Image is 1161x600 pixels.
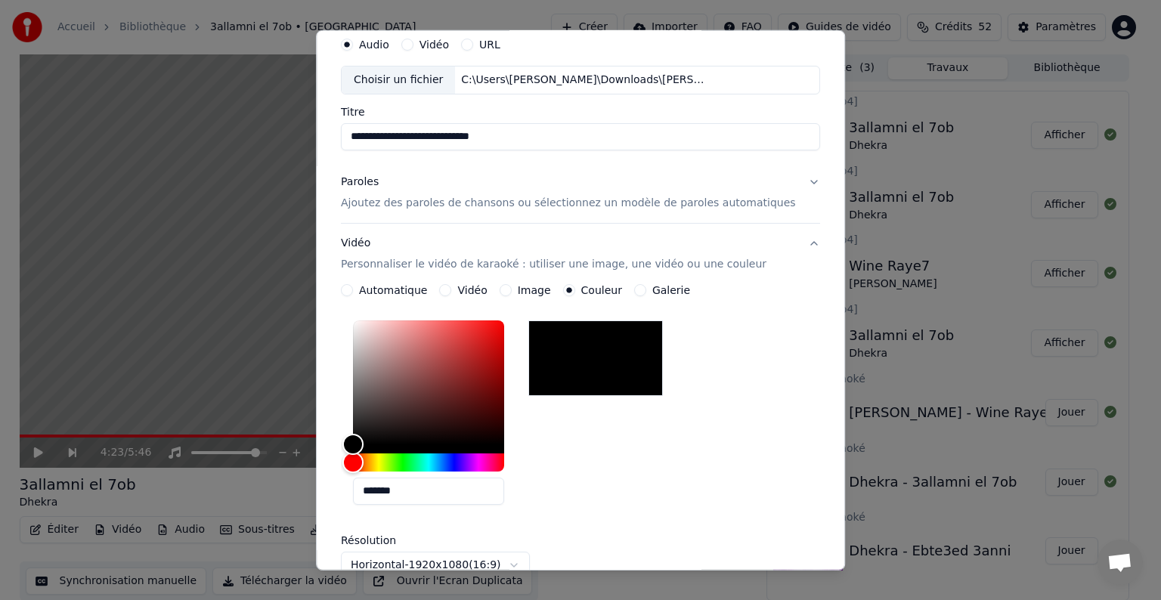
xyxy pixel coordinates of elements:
label: Couleur [581,285,622,295]
label: Audio [359,39,389,50]
div: Color [353,320,504,444]
p: Ajoutez des paroles de chansons ou sélectionnez un modèle de paroles automatiques [341,196,796,211]
label: Titre [341,107,820,117]
div: Hue [353,453,504,472]
button: VidéoPersonnaliser le vidéo de karaoké : utiliser une image, une vidéo ou une couleur [341,224,820,284]
div: C:\Users\[PERSON_NAME]\Downloads\[PERSON_NAME].mp3 [456,73,713,88]
label: Vidéo [458,285,488,295]
div: Paroles [341,175,379,190]
button: ParolesAjoutez des paroles de chansons ou sélectionnez un modèle de paroles automatiques [341,162,820,223]
label: Vidéo [420,39,449,50]
label: Image [518,285,551,295]
label: Résolution [341,535,492,546]
label: Galerie [652,285,690,295]
label: URL [479,39,500,50]
label: Automatique [359,285,427,295]
p: Personnaliser le vidéo de karaoké : utiliser une image, une vidéo ou une couleur [341,257,766,272]
div: Choisir un fichier [342,66,455,94]
div: Vidéo [341,236,766,272]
